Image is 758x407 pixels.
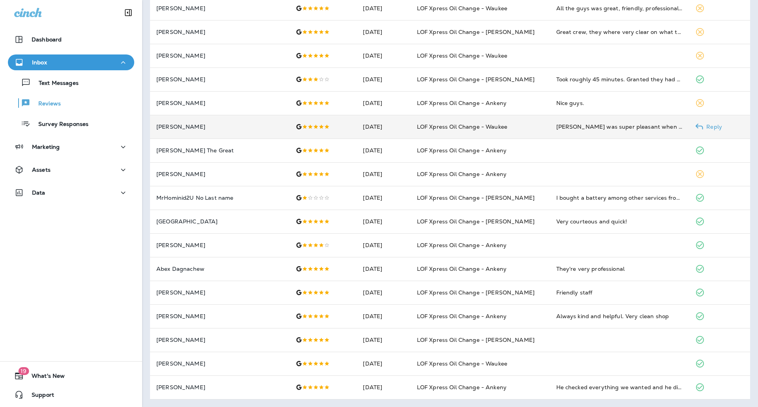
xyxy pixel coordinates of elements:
button: Marketing [8,139,134,155]
p: [PERSON_NAME] [156,337,283,343]
div: Friendly staff [556,289,683,296]
span: LOF Xpress Oil Change - Waukee [417,52,507,59]
p: Reply [703,124,722,130]
span: LOF Xpress Oil Change - [PERSON_NAME] [417,289,535,296]
div: Izzy was super pleasant when I called to see if a picture of my coupon would work. And then when ... [556,123,683,131]
span: LOF Xpress Oil Change - Ankeny [417,171,507,178]
button: 19What's New [8,368,134,384]
td: [DATE] [356,20,410,44]
p: [PERSON_NAME] [156,124,283,130]
p: [PERSON_NAME] [156,242,283,248]
span: LOF Xpress Oil Change - [PERSON_NAME] [417,28,535,36]
p: [PERSON_NAME] [156,29,283,35]
td: [DATE] [356,115,410,139]
span: LOF Xpress Oil Change - Waukee [417,360,507,367]
span: LOF Xpress Oil Change - Ankeny [417,99,507,107]
p: Abex Dagnachew [156,266,283,272]
p: Reviews [30,100,61,108]
button: Inbox [8,54,134,70]
p: [GEOGRAPHIC_DATA] [156,218,283,225]
span: LOF Xpress Oil Change - Waukee [417,123,507,130]
p: [PERSON_NAME] [156,171,283,177]
p: [PERSON_NAME] [156,360,283,367]
span: What's New [24,373,65,382]
span: Support [24,392,54,401]
td: [DATE] [356,68,410,91]
button: Survey Responses [8,115,134,132]
td: [DATE] [356,352,410,375]
div: All the guys was great, friendly, professional but down to earth! They made my day! [556,4,683,12]
span: LOF Xpress Oil Change - Waukee [417,5,507,12]
button: Text Messages [8,74,134,91]
td: [DATE] [356,210,410,233]
span: LOF Xpress Oil Change - [PERSON_NAME] [417,218,535,225]
div: He checked everything we wanted and he did it fast. Will definitely go back when I need another o... [556,383,683,391]
p: Assets [32,167,51,173]
div: Always kind and helpful. Very clean shop [556,312,683,320]
p: Data [32,189,45,196]
p: Survey Responses [30,121,88,128]
span: LOF Xpress Oil Change - Ankeny [417,313,507,320]
td: [DATE] [356,233,410,257]
button: Support [8,387,134,403]
p: [PERSON_NAME] [156,313,283,319]
button: Assets [8,162,134,178]
td: [DATE] [356,44,410,68]
p: [PERSON_NAME] [156,289,283,296]
button: Collapse Sidebar [117,5,139,21]
p: [PERSON_NAME] [156,53,283,59]
td: [DATE] [356,328,410,352]
td: [DATE] [356,186,410,210]
p: Inbox [32,59,47,66]
p: [PERSON_NAME] [156,5,283,11]
p: [PERSON_NAME] [156,384,283,390]
button: Data [8,185,134,201]
p: [PERSON_NAME] [156,100,283,106]
div: Took roughly 45 minutes. Granted they had to hydro vac but it stopped at three quarts and to almo... [556,75,683,83]
div: I bought a battery among other services from LOF 9 months ago and a mechanic concluded it was cau... [556,194,683,202]
span: 19 [18,367,29,375]
span: LOF Xpress Oil Change - [PERSON_NAME] [417,336,535,343]
div: Nice guys. [556,99,683,107]
p: [PERSON_NAME] The Great [156,147,283,154]
p: Text Messages [31,80,79,87]
span: LOF Xpress Oil Change - Ankeny [417,147,507,154]
div: Great crew, they where very clear on what they where doing and why [556,28,683,36]
span: LOF Xpress Oil Change - [PERSON_NAME] [417,194,535,201]
span: LOF Xpress Oil Change - Ankeny [417,265,507,272]
span: LOF Xpress Oil Change - Ankeny [417,242,507,249]
td: [DATE] [356,139,410,162]
div: Very courteous and quick! [556,218,683,225]
span: LOF Xpress Oil Change - Ankeny [417,384,507,391]
td: [DATE] [356,257,410,281]
span: LOF Xpress Oil Change - [PERSON_NAME] [417,76,535,83]
p: Dashboard [32,36,62,43]
p: [PERSON_NAME] [156,76,283,83]
td: [DATE] [356,281,410,304]
td: [DATE] [356,91,410,115]
button: Dashboard [8,32,134,47]
div: They're very professional [556,265,683,273]
td: [DATE] [356,304,410,328]
button: Reviews [8,95,134,111]
td: [DATE] [356,162,410,186]
p: Marketing [32,144,60,150]
td: [DATE] [356,375,410,399]
p: MrHominid2U No Last name [156,195,283,201]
